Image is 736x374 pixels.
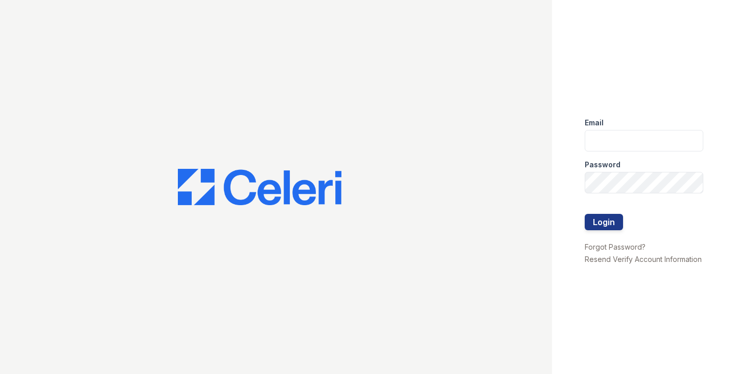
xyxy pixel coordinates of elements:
a: Resend Verify Account Information [585,255,702,263]
label: Email [585,118,604,128]
button: Login [585,214,623,230]
a: Forgot Password? [585,243,646,251]
img: CE_Logo_Blue-a8612792a0a2168367f1c8372b55b34899dd931a85d93a1a3d3e32e68fde9ad4.png [178,169,341,206]
label: Password [585,160,620,170]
